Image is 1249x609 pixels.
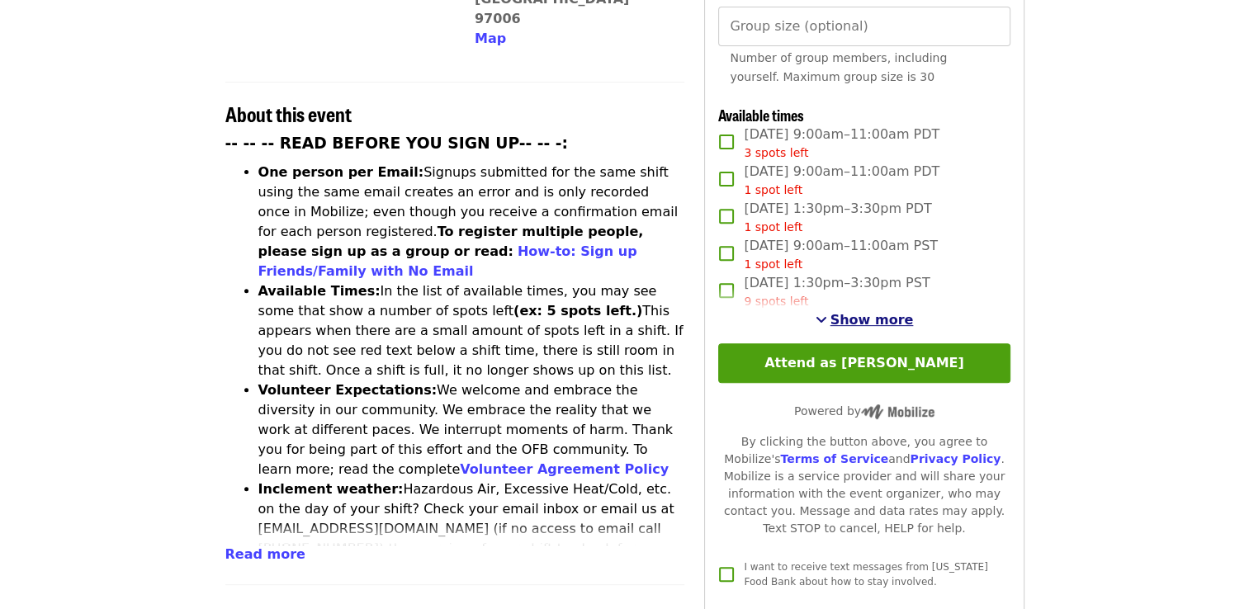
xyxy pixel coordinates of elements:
[258,382,438,398] strong: Volunteer Expectations:
[744,146,808,159] span: 3 spots left
[744,125,939,162] span: [DATE] 9:00am–11:00am PDT
[258,479,685,578] li: Hazardous Air, Excessive Heat/Cold, etc. on the day of your shift? Check your email inbox or emai...
[475,31,506,46] span: Map
[830,312,914,328] span: Show more
[816,310,914,330] button: See more timeslots
[225,545,305,564] button: Read more
[258,281,685,380] li: In the list of available times, you may see some that show a number of spots left This appears wh...
[794,404,934,418] span: Powered by
[258,164,424,180] strong: One person per Email:
[258,380,685,479] li: We welcome and embrace the diversity in our community. We embrace the reality that we work at dif...
[258,283,381,299] strong: Available Times:
[718,343,1010,383] button: Attend as [PERSON_NAME]
[475,29,506,49] button: Map
[744,220,802,234] span: 1 spot left
[225,99,352,128] span: About this event
[718,433,1010,537] div: By clicking the button above, you agree to Mobilize's and . Mobilize is a service provider and wi...
[910,452,1001,465] a: Privacy Policy
[744,183,802,196] span: 1 spot left
[744,199,931,236] span: [DATE] 1:30pm–3:30pm PDT
[225,546,305,562] span: Read more
[744,295,808,308] span: 9 spots left
[730,51,947,83] span: Number of group members, including yourself. Maximum group size is 30
[780,452,888,465] a: Terms of Service
[258,224,644,259] strong: To register multiple people, please sign up as a group or read:
[744,561,987,588] span: I want to receive text messages from [US_STATE] Food Bank about how to stay involved.
[744,162,939,199] span: [DATE] 9:00am–11:00am PDT
[861,404,934,419] img: Powered by Mobilize
[744,257,802,271] span: 1 spot left
[225,135,569,152] strong: -- -- -- READ BEFORE YOU SIGN UP-- -- -:
[718,7,1010,46] input: [object Object]
[744,236,938,273] span: [DATE] 9:00am–11:00am PST
[460,461,669,477] a: Volunteer Agreement Policy
[258,243,637,279] a: How-to: Sign up Friends/Family with No Email
[258,481,404,497] strong: Inclement weather:
[258,163,685,281] li: Signups submitted for the same shift using the same email creates an error and is only recorded o...
[513,303,642,319] strong: (ex: 5 spots left.)
[718,104,804,125] span: Available times
[744,273,930,310] span: [DATE] 1:30pm–3:30pm PST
